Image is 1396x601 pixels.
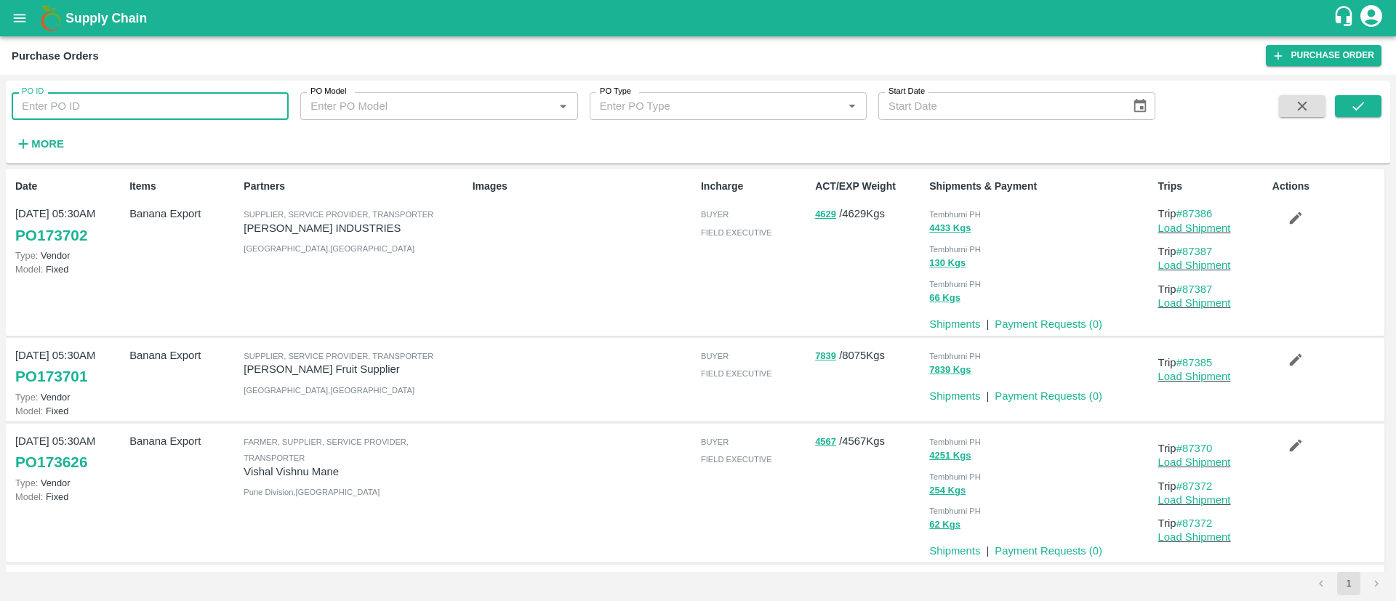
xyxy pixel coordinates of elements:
p: [DATE] 05:30AM [15,433,124,449]
a: PO173626 [15,449,87,475]
div: | [980,537,989,559]
a: PO173701 [15,363,87,390]
p: Vendor [15,476,124,490]
p: Shipments & Payment [929,179,1152,194]
button: More [12,132,68,156]
nav: pagination navigation [1307,572,1390,595]
p: Trip [1158,281,1267,297]
button: open drawer [3,1,36,35]
span: Model: [15,406,43,416]
a: Shipments [929,390,980,402]
p: [PERSON_NAME] INDUSTRIES [244,220,466,236]
a: Purchase Order [1266,45,1381,66]
p: Trip [1158,478,1267,494]
a: Load Shipment [1158,531,1231,543]
p: ACT/EXP Weight [815,179,923,194]
span: Model: [15,264,43,275]
p: Trips [1158,179,1267,194]
label: PO ID [22,86,44,97]
label: PO Model [310,86,347,97]
span: field executive [701,369,772,378]
span: Type: [15,392,38,403]
p: Trip [1158,206,1267,222]
span: Tembhurni PH [929,352,981,360]
input: Enter PO ID [12,92,289,120]
a: #87372 [1176,517,1213,529]
button: 4251 Kgs [929,448,971,464]
a: Load Shipment [1158,371,1231,382]
p: Images [473,179,695,194]
span: Supplier, Service Provider, Transporter [244,210,433,219]
p: [DATE] 05:30AM [15,206,124,222]
button: 7839 [815,348,836,365]
span: Tembhurni PH [929,280,981,289]
button: 4567 [815,434,836,451]
button: 62 Kgs [929,517,960,533]
button: Choose date [1126,92,1154,120]
input: Enter PO Type [594,97,838,116]
a: Supply Chain [65,8,1333,28]
p: Banana Export [129,347,238,363]
strong: More [31,138,64,150]
button: Open [553,97,572,116]
p: Vendor [15,249,124,262]
span: Tembhurni PH [929,210,981,219]
button: 66 Kgs [929,290,960,307]
label: Start Date [888,86,925,97]
p: Vendor [15,390,124,404]
p: / 4629 Kgs [815,206,923,222]
p: Trip [1158,440,1267,456]
a: Shipments [929,318,980,330]
button: 4433 Kgs [929,220,971,237]
div: customer-support [1333,5,1358,31]
span: buyer [701,210,729,219]
span: Farmer, Supplier, Service Provider, Transporter [244,437,409,462]
p: Fixed [15,262,124,276]
a: #87372 [1176,480,1213,492]
a: Payment Requests (0) [995,390,1102,402]
div: Purchase Orders [12,47,99,65]
p: Date [15,179,124,194]
img: logo [36,4,65,33]
span: Tembhurni PH [929,507,981,515]
p: Banana Export [129,206,238,222]
button: 254 Kgs [929,483,966,499]
div: | [980,310,989,332]
span: field executive [701,455,772,464]
a: Load Shipment [1158,222,1231,234]
a: #87387 [1176,246,1213,257]
span: Supplier, Service Provider, Transporter [244,352,433,360]
span: buyer [701,352,729,360]
a: Payment Requests (0) [995,318,1102,330]
label: PO Type [600,86,631,97]
a: Shipments [929,545,980,557]
input: Start Date [878,92,1120,120]
p: Actions [1272,179,1381,194]
p: Banana Export [129,433,238,449]
span: field executive [701,228,772,237]
span: Tembhurni PH [929,245,981,254]
a: #87385 [1176,357,1213,368]
button: 130 Kgs [929,255,966,272]
span: Type: [15,250,38,261]
b: Supply Chain [65,11,147,25]
p: Vishal Vishnu Mane [244,464,466,480]
p: / 8075 Kgs [815,347,923,364]
a: #87370 [1176,443,1213,454]
a: Load Shipment [1158,297,1231,309]
a: Load Shipment [1158,456,1231,468]
p: [PERSON_NAME] Fruit Supplier [244,361,466,377]
span: Type: [15,477,38,488]
input: Enter PO Model [305,97,549,116]
p: Trip [1158,515,1267,531]
p: Fixed [15,490,124,504]
span: [GEOGRAPHIC_DATA] , [GEOGRAPHIC_DATA] [244,244,414,253]
div: account of current user [1358,3,1384,33]
a: #87386 [1176,208,1213,219]
span: buyer [701,437,729,446]
a: Load Shipment [1158,494,1231,506]
p: [DATE] 05:30AM [15,347,124,363]
a: Load Shipment [1158,259,1231,271]
p: Trip [1158,243,1267,259]
p: Trip [1158,355,1267,371]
